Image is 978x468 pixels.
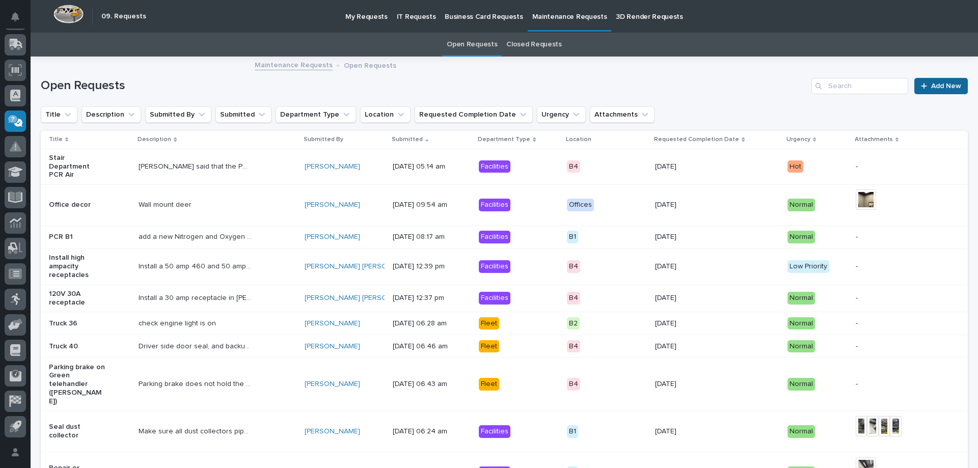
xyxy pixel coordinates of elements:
a: Closed Requests [506,33,561,57]
p: [DATE] 12:39 pm [393,262,449,271]
p: Description [138,134,171,145]
div: Hot [787,160,803,173]
tr: Stair Department PCR Air[PERSON_NAME] said that the PCR is having air issues again. He believes w... [41,149,968,185]
p: [DATE] [655,427,712,436]
p: [DATE] 06:46 am [393,342,449,351]
p: [DATE] 06:28 am [393,319,449,328]
p: Install a 50 amp 460 and 50 amp 230 recepts in Patrick Briars work area for testing large ampacit... [139,260,254,271]
p: Location [566,134,591,145]
tr: Office decorWall mount deerWall mount deer [PERSON_NAME] [DATE] 09:54 amFacilitiesOffices[DATE]No... [41,184,968,226]
p: Submitted [392,134,423,145]
p: Submitted By [304,134,343,145]
p: check engine light is on [139,317,218,328]
p: - [856,233,912,241]
tr: Seal dust collectorMake sure all dust collectors pipe is sealed to the outside and make sure the ... [41,411,968,452]
p: [DATE] [655,380,712,389]
a: [PERSON_NAME] [305,342,360,351]
a: Maintenance Requests [255,59,333,70]
p: [DATE] 06:43 am [393,380,449,389]
div: Fleet [479,317,499,330]
button: Description [81,106,141,123]
div: Search [811,78,908,94]
div: Facilities [479,199,510,211]
p: - [856,342,912,351]
div: Normal [787,425,815,438]
div: Normal [787,199,815,211]
p: Office decor [49,201,105,209]
div: Low Priority [787,260,829,273]
div: Facilities [479,160,510,173]
span: Add New [931,82,961,90]
button: Requested Completion Date [415,106,533,123]
tr: PCR B1add a new Nitrogen and Oxygen Regulator to the PCR in building 1add a new Nitrogen and Oxyg... [41,226,968,249]
p: Parking brake on Green telehandler ([PERSON_NAME]) [49,363,105,406]
p: - [856,262,912,271]
button: Notifications [5,6,26,27]
div: Normal [787,231,815,243]
p: [DATE] 06:24 am [393,427,449,436]
p: - [856,380,912,389]
p: Stair Department PCR Air [49,154,105,179]
p: [DATE] [655,262,712,271]
p: Truck 36 [49,319,105,328]
p: Urgency [786,134,810,145]
div: Offices [567,199,594,211]
div: Fleet [479,378,499,391]
a: [PERSON_NAME] [305,162,360,171]
p: Wall mount deer [139,199,194,209]
a: [PERSON_NAME] [305,319,360,328]
p: Driver side door seal, and backup camera/ Bluetooth radio [139,340,254,351]
div: B2 [567,317,580,330]
p: Requested Completion Date [654,134,739,145]
tr: 120V 30A receptacleInstall a 30 amp receptacle in [PERSON_NAME] work areaInstall a 30 amp recepta... [41,285,968,312]
a: [PERSON_NAME] [305,380,360,389]
a: [PERSON_NAME] [PERSON_NAME] [305,262,418,271]
button: Attachments [590,106,655,123]
p: [DATE] [655,201,712,209]
button: Title [41,106,77,123]
a: [PERSON_NAME] [305,427,360,436]
div: Normal [787,378,815,391]
p: [DATE] 08:17 am [393,233,449,241]
p: Truck 40 [49,342,105,351]
button: Urgency [537,106,586,123]
p: - [856,319,912,328]
div: Normal [787,317,815,330]
p: Open Requests [344,59,396,70]
p: Attachments [855,134,893,145]
a: [PERSON_NAME] [PERSON_NAME] [305,294,418,302]
p: Seal dust collector [49,423,105,440]
div: Facilities [479,425,510,438]
p: add a new Nitrogen and Oxygen Regulator to the PCR in building 1 [139,231,254,241]
a: Open Requests [447,33,497,57]
div: Notifications [13,12,26,29]
button: Department Type [276,106,356,123]
div: Facilities [479,231,510,243]
p: Title [49,134,63,145]
a: [PERSON_NAME] [305,201,360,209]
div: Normal [787,292,815,305]
h2: 09. Requests [101,12,146,21]
div: B4 [567,340,580,353]
div: B4 [567,292,580,305]
p: PCR B1 [49,233,105,241]
p: Department Type [478,134,530,145]
div: Facilities [479,260,510,273]
tr: Install high ampacity receptaclesInstall a 50 amp 460 and 50 amp 230 recepts in [PERSON_NAME] wor... [41,249,968,285]
tr: Truck 36check engine light is oncheck engine light is on [PERSON_NAME] [DATE] 06:28 amFleetB2[DAT... [41,312,968,335]
p: Install a 30 amp receptacle in Patrick Briars work area [139,292,254,302]
a: [PERSON_NAME] [305,233,360,241]
p: Install high ampacity receptacles [49,254,105,279]
img: Workspace Logo [53,5,84,23]
button: Submitted By [145,106,211,123]
div: B4 [567,260,580,273]
tr: Truck 40Driver side door seal, and backup camera/ Bluetooth radioDriver side door seal, and backu... [41,335,968,358]
button: Location [360,106,411,123]
p: Make sure all dust collectors pipe is sealed to the outside and make sure the inside pipe is not ... [139,425,254,436]
p: [DATE] [655,342,712,351]
button: Submitted [215,106,271,123]
p: [DATE] 09:54 am [393,201,449,209]
div: Facilities [479,292,510,305]
p: [DATE] [655,162,712,171]
p: [DATE] 12:37 pm [393,294,449,302]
